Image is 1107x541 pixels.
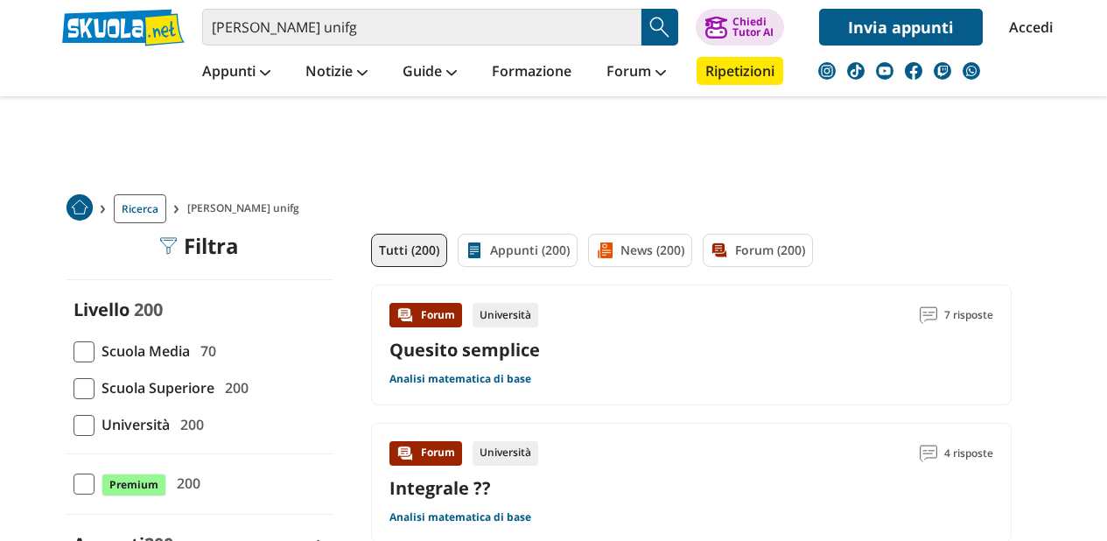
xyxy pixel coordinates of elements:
[398,57,461,88] a: Guide
[198,57,275,88] a: Appunti
[159,237,177,255] img: Filtra filtri mobile
[487,57,576,88] a: Formazione
[466,242,483,259] img: Appunti filtro contenuto
[596,242,613,259] img: News filtro contenuto
[920,445,937,462] img: Commenti lettura
[95,376,214,399] span: Scuola Superiore
[389,303,462,327] div: Forum
[458,234,578,267] a: Appunti (200)
[389,441,462,466] div: Forum
[396,306,414,324] img: Forum contenuto
[818,62,836,80] img: instagram
[473,441,538,466] div: Università
[102,474,166,496] span: Premium
[371,234,447,267] a: Tutti (200)
[74,298,130,321] label: Livello
[934,62,951,80] img: twitch
[67,194,93,221] img: Home
[703,234,813,267] a: Forum (200)
[193,340,216,362] span: 70
[202,9,641,46] input: Cerca appunti, riassunti o versioni
[1009,9,1046,46] a: Accedi
[944,303,993,327] span: 7 risposte
[944,441,993,466] span: 4 risposte
[473,303,538,327] div: Università
[711,242,728,259] img: Forum filtro contenuto
[95,340,190,362] span: Scuola Media
[389,510,531,524] a: Analisi matematica di base
[588,234,692,267] a: News (200)
[697,57,783,85] a: Ripetizioni
[905,62,922,80] img: facebook
[159,234,239,258] div: Filtra
[876,62,893,80] img: youtube
[647,14,673,40] img: Cerca appunti, riassunti o versioni
[732,17,774,38] div: Chiedi Tutor AI
[389,338,540,362] a: Quesito semplice
[602,57,670,88] a: Forum
[396,445,414,462] img: Forum contenuto
[67,194,93,223] a: Home
[187,194,306,223] span: [PERSON_NAME] unifg
[389,372,531,386] a: Analisi matematica di base
[389,476,491,500] a: Integrale ??
[114,194,166,223] a: Ricerca
[641,9,678,46] button: Search Button
[173,413,204,436] span: 200
[301,57,372,88] a: Notizie
[170,472,200,495] span: 200
[963,62,980,80] img: WhatsApp
[134,298,163,321] span: 200
[920,306,937,324] img: Commenti lettura
[218,376,249,399] span: 200
[696,9,784,46] button: ChiediTutor AI
[847,62,865,80] img: tiktok
[819,9,983,46] a: Invia appunti
[95,413,170,436] span: Università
